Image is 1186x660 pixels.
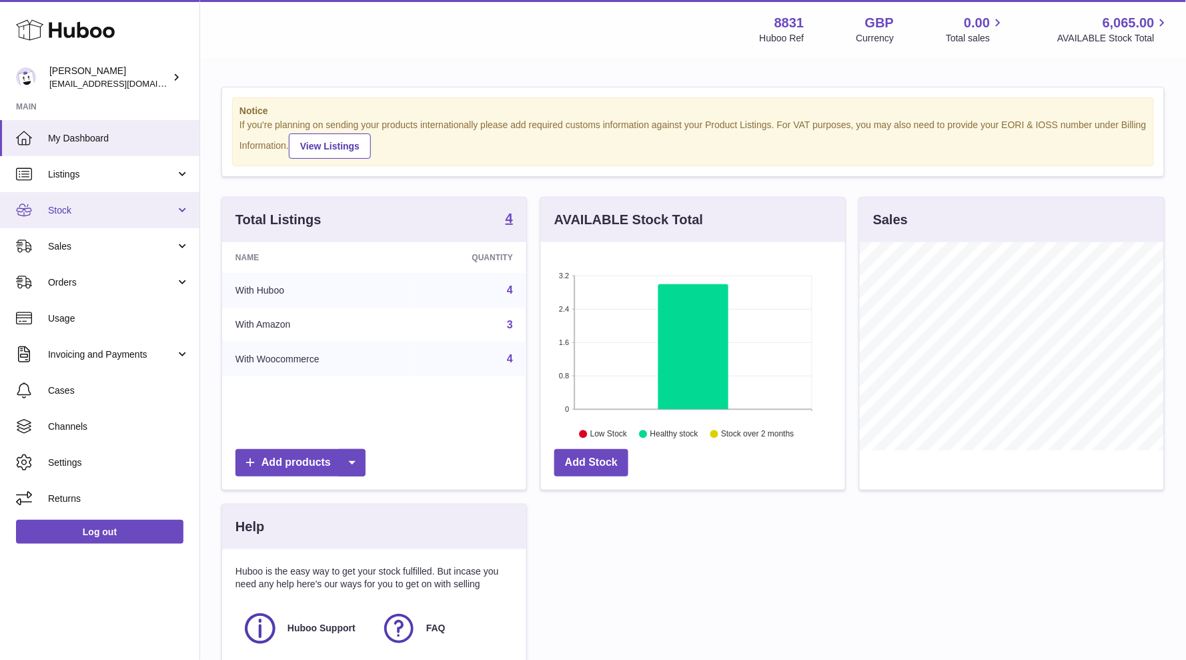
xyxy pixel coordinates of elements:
[565,405,569,413] text: 0
[49,65,169,90] div: [PERSON_NAME]
[411,242,526,273] th: Quantity
[381,611,506,647] a: FAQ
[1057,14,1170,45] a: 6,065.00 AVAILABLE Stock Total
[289,133,371,159] a: View Listings
[48,420,189,433] span: Channels
[559,338,569,346] text: 1.6
[774,14,804,32] strong: 8831
[48,276,175,289] span: Orders
[48,312,189,325] span: Usage
[1057,32,1170,45] span: AVAILABLE Stock Total
[48,492,189,505] span: Returns
[507,319,513,330] a: 3
[222,342,411,376] td: With Woocommerce
[235,211,322,229] h3: Total Listings
[222,242,411,273] th: Name
[48,132,189,145] span: My Dashboard
[16,520,183,544] a: Log out
[507,284,513,296] a: 4
[946,14,1005,45] a: 0.00 Total sales
[856,32,895,45] div: Currency
[48,384,189,397] span: Cases
[650,429,699,438] text: Healthy stock
[965,14,991,32] span: 0.00
[946,32,1005,45] span: Total sales
[222,273,411,308] td: With Huboo
[48,456,189,469] span: Settings
[554,449,628,476] a: Add Stock
[239,105,1147,117] strong: Notice
[506,212,513,228] a: 4
[873,211,908,229] h3: Sales
[721,429,794,438] text: Stock over 2 months
[865,14,894,32] strong: GBP
[287,622,356,635] span: Huboo Support
[590,429,628,438] text: Low Stock
[48,168,175,181] span: Listings
[559,305,569,313] text: 2.4
[48,240,175,253] span: Sales
[760,32,804,45] div: Huboo Ref
[16,67,36,87] img: rob@themysteryagency.com
[242,611,368,647] a: Huboo Support
[426,622,446,635] span: FAQ
[235,449,366,476] a: Add products
[49,78,196,89] span: [EMAIL_ADDRESS][DOMAIN_NAME]
[559,272,569,280] text: 3.2
[559,372,569,380] text: 0.8
[507,353,513,364] a: 4
[506,212,513,225] strong: 4
[222,308,411,342] td: With Amazon
[1103,14,1155,32] span: 6,065.00
[239,119,1147,159] div: If you're planning on sending your products internationally please add required customs informati...
[235,565,513,591] p: Huboo is the easy way to get your stock fulfilled. But incase you need any help here's our ways f...
[235,518,264,536] h3: Help
[554,211,703,229] h3: AVAILABLE Stock Total
[48,204,175,217] span: Stock
[48,348,175,361] span: Invoicing and Payments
